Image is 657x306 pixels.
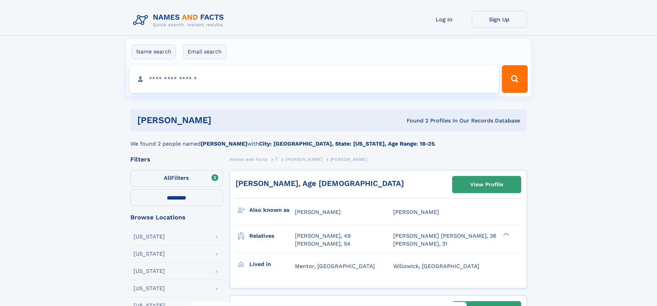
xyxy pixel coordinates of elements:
a: [PERSON_NAME], Age [DEMOGRAPHIC_DATA] [236,179,404,188]
span: [PERSON_NAME] [286,157,322,162]
span: Willowick, [GEOGRAPHIC_DATA] [393,263,479,269]
a: [PERSON_NAME] [PERSON_NAME], 38 [393,232,496,240]
span: All [164,175,171,181]
div: View Profile [470,177,503,193]
input: search input [130,65,499,93]
div: Filters [130,156,223,162]
label: Filters [130,170,223,187]
span: T [275,157,278,162]
span: [PERSON_NAME] [393,209,439,215]
h1: [PERSON_NAME] [137,116,309,125]
a: [PERSON_NAME], 49 [295,232,351,240]
span: Mentor, [GEOGRAPHIC_DATA] [295,263,375,269]
button: Search Button [502,65,527,93]
label: Email search [183,45,226,59]
a: [PERSON_NAME], 31 [393,240,447,248]
div: [US_STATE] [133,268,165,274]
span: [PERSON_NAME] [295,209,341,215]
div: [US_STATE] [133,251,165,257]
b: [PERSON_NAME] [201,140,247,147]
div: ❯ [501,232,510,237]
h3: Also known as [249,204,295,216]
a: T [275,155,278,164]
div: [US_STATE] [133,286,165,291]
div: Browse Locations [130,214,223,220]
a: View Profile [452,176,521,193]
label: Name search [132,45,176,59]
div: Found 2 Profiles In Our Records Database [309,117,520,125]
img: Logo Names and Facts [130,11,230,30]
a: Log In [417,11,472,28]
div: We found 2 people named with . [130,131,527,148]
a: Names and Facts [230,155,268,164]
h3: Relatives [249,230,295,242]
h3: Lived in [249,258,295,270]
b: City: [GEOGRAPHIC_DATA], State: [US_STATE], Age Range: 18-25 [259,140,435,147]
a: [PERSON_NAME] [286,155,322,164]
span: [PERSON_NAME] [330,157,367,162]
a: [PERSON_NAME], 54 [295,240,350,248]
div: [US_STATE] [133,234,165,239]
a: Sign Up [472,11,527,28]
